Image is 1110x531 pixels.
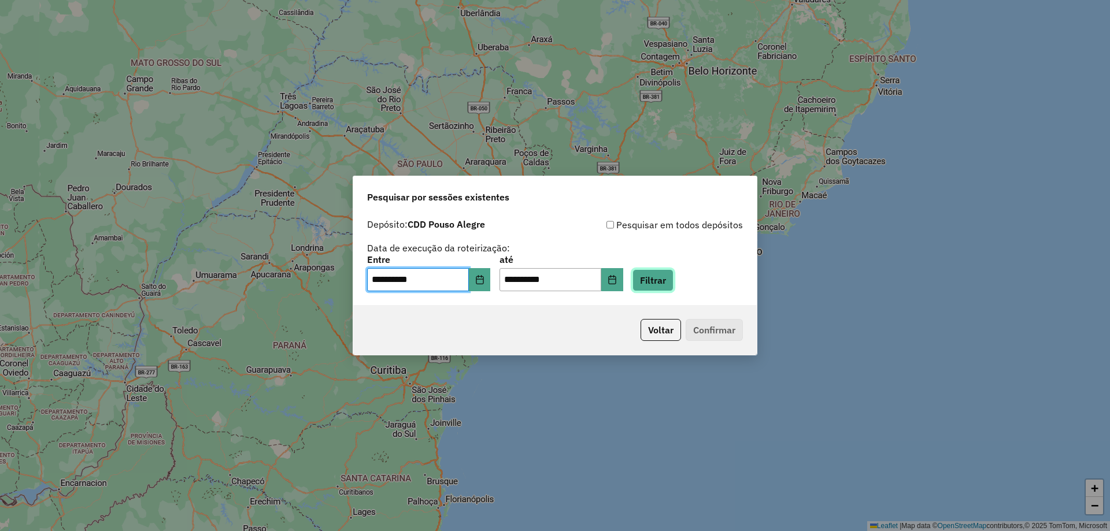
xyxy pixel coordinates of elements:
label: até [499,252,623,266]
span: Pesquisar por sessões existentes [367,190,509,204]
button: Choose Date [469,268,491,291]
strong: CDD Pouso Alegre [408,218,485,230]
div: Pesquisar em todos depósitos [555,218,743,232]
button: Choose Date [601,268,623,291]
label: Entre [367,252,490,266]
button: Voltar [641,319,681,341]
button: Filtrar [632,269,674,291]
label: Depósito: [367,217,485,231]
label: Data de execução da roteirização: [367,241,510,255]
